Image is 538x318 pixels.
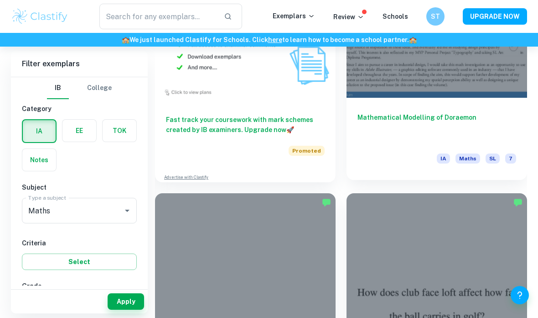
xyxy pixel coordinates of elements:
[11,7,69,26] img: Clastify logo
[87,77,112,99] button: College
[22,104,137,114] h6: Category
[289,146,325,156] span: Promoted
[463,8,527,25] button: UPGRADE NOW
[103,120,136,142] button: TOK
[22,281,137,291] h6: Grade
[108,293,144,310] button: Apply
[22,254,137,270] button: Select
[322,198,331,207] img: Marked
[166,115,325,135] h6: Fast track your coursework with mark schemes created by IB examiners. Upgrade now
[121,204,134,217] button: Open
[409,36,417,43] span: 🏫
[47,77,69,99] button: IB
[286,126,294,133] span: 🚀
[122,36,129,43] span: 🏫
[28,194,66,201] label: Type a subject
[22,238,137,248] h6: Criteria
[2,35,536,45] h6: We just launched Clastify for Schools. Click to learn how to become a school partner.
[426,7,445,26] button: ST
[22,182,137,192] h6: Subject
[455,154,480,164] span: Maths
[47,77,112,99] div: Filter type choice
[505,154,516,164] span: 7
[333,12,364,22] p: Review
[437,154,450,164] span: IA
[430,11,441,21] h6: ST
[383,13,408,20] a: Schools
[99,4,217,29] input: Search for any exemplars...
[268,36,282,43] a: here
[513,198,522,207] img: Marked
[22,149,56,171] button: Notes
[11,51,148,77] h6: Filter exemplars
[357,112,516,143] h6: Mathematical Modelling of Doraemon
[62,120,96,142] button: EE
[23,120,56,142] button: IA
[511,286,529,304] button: Help and Feedback
[486,154,500,164] span: SL
[164,174,208,180] a: Advertise with Clastify
[273,11,315,21] p: Exemplars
